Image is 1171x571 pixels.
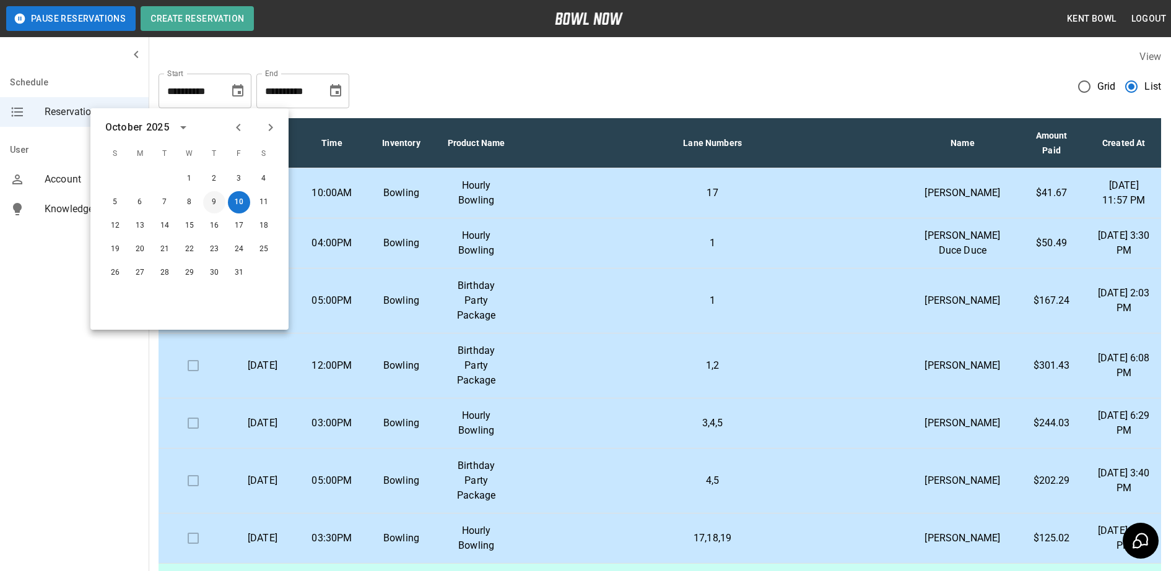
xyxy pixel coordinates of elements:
[307,236,357,251] p: 04:00PM
[323,79,348,103] button: Choose date, selected date is Nov 10, 2025
[1096,178,1151,208] p: [DATE] 11:57 PM
[526,236,899,251] p: 1
[516,118,908,168] th: Lane Numbers
[918,228,1007,258] p: [PERSON_NAME] Duce Duce
[141,6,254,31] button: Create Reservation
[203,142,225,166] span: T
[105,120,142,135] div: October
[1096,351,1151,380] p: [DATE] 6:08 PM
[1027,358,1077,373] p: $301.43
[228,262,250,284] button: Oct 31, 2025
[918,186,1007,200] p: [PERSON_NAME]
[1062,7,1121,30] button: Kent Bowl
[446,228,507,258] p: Hourly Bowling
[555,12,623,25] img: logo
[1027,236,1077,251] p: $50.49
[436,118,516,168] th: Product Name
[45,105,139,119] span: Reservations
[908,118,1017,168] th: Name
[228,191,250,213] button: Oct 10, 2025
[526,473,899,488] p: 4,5
[446,343,507,388] p: Birthday Party Package
[225,79,250,103] button: Choose date, selected date is Oct 10, 2025
[154,238,176,260] button: Oct 21, 2025
[307,416,357,431] p: 03:00PM
[203,262,225,284] button: Oct 30, 2025
[446,178,507,208] p: Hourly Bowling
[253,142,275,166] span: S
[203,168,225,190] button: Oct 2, 2025
[104,238,126,260] button: Oct 19, 2025
[228,142,250,166] span: F
[178,262,201,284] button: Oct 29, 2025
[446,408,507,438] p: Hourly Bowling
[178,191,201,213] button: Oct 8, 2025
[253,191,275,213] button: Oct 11, 2025
[238,358,287,373] p: [DATE]
[1097,79,1116,94] span: Grid
[1086,118,1161,168] th: Created At
[307,293,357,308] p: 05:00PM
[203,215,225,237] button: Oct 16, 2025
[377,293,426,308] p: Bowling
[203,238,225,260] button: Oct 23, 2025
[1027,186,1077,200] p: $41.67
[918,531,1007,546] p: [PERSON_NAME]
[129,215,151,237] button: Oct 13, 2025
[918,416,1007,431] p: [PERSON_NAME]
[178,142,201,166] span: W
[146,120,169,135] div: 2025
[260,117,281,138] button: Next month
[297,118,367,168] th: Time
[1096,466,1151,496] p: [DATE] 3:40 PM
[178,168,201,190] button: Oct 1, 2025
[253,238,275,260] button: Oct 25, 2025
[367,118,436,168] th: Inventory
[1144,79,1161,94] span: List
[178,238,201,260] button: Oct 22, 2025
[1027,473,1077,488] p: $202.29
[446,458,507,503] p: Birthday Party Package
[377,358,426,373] p: Bowling
[446,523,507,553] p: Hourly Bowling
[238,531,287,546] p: [DATE]
[238,473,287,488] p: [DATE]
[228,215,250,237] button: Oct 17, 2025
[154,191,176,213] button: Oct 7, 2025
[307,531,357,546] p: 03:30PM
[104,262,126,284] button: Oct 26, 2025
[918,293,1007,308] p: [PERSON_NAME]
[1126,7,1171,30] button: Logout
[526,416,899,431] p: 3,4,5
[228,168,250,190] button: Oct 3, 2025
[1096,228,1151,258] p: [DATE] 3:30 PM
[6,6,136,31] button: Pause Reservations
[45,172,139,187] span: Account
[129,262,151,284] button: Oct 27, 2025
[178,215,201,237] button: Oct 15, 2025
[446,278,507,323] p: Birthday Party Package
[253,168,275,190] button: Oct 4, 2025
[129,191,151,213] button: Oct 6, 2025
[1027,293,1077,308] p: $167.24
[203,191,225,213] button: Oct 9, 2025
[173,117,194,138] button: calendar view is open, switch to year view
[104,215,126,237] button: Oct 12, 2025
[377,473,426,488] p: Bowling
[129,142,151,166] span: M
[377,236,426,251] p: Bowling
[1027,416,1077,431] p: $244.03
[1096,286,1151,316] p: [DATE] 2:03 PM
[253,215,275,237] button: Oct 18, 2025
[129,238,151,260] button: Oct 20, 2025
[1096,523,1151,553] p: [DATE] 4:26 PM
[526,293,899,308] p: 1
[526,531,899,546] p: 17,18,19
[1017,118,1087,168] th: Amount Paid
[526,358,899,373] p: 1,2
[307,473,357,488] p: 05:00PM
[104,142,126,166] span: S
[228,117,249,138] button: Previous month
[154,215,176,237] button: Oct 14, 2025
[307,358,357,373] p: 12:00PM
